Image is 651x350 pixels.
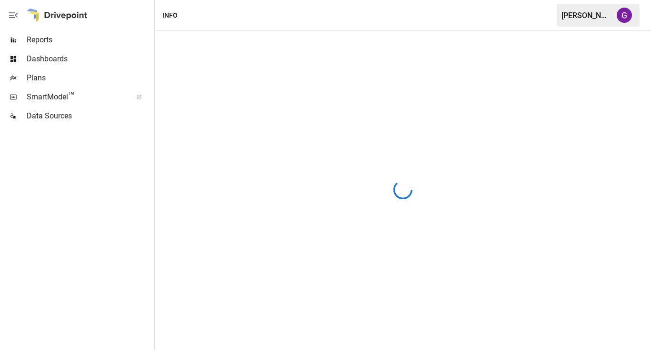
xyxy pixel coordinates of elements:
[68,90,75,102] span: ™
[27,34,152,46] span: Reports
[27,110,152,122] span: Data Sources
[27,53,152,65] span: Dashboards
[617,8,632,23] img: Greg Davidson
[611,2,638,29] button: Greg Davidson
[561,11,611,20] div: [PERSON_NAME]
[27,72,152,84] span: Plans
[27,91,126,103] span: SmartModel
